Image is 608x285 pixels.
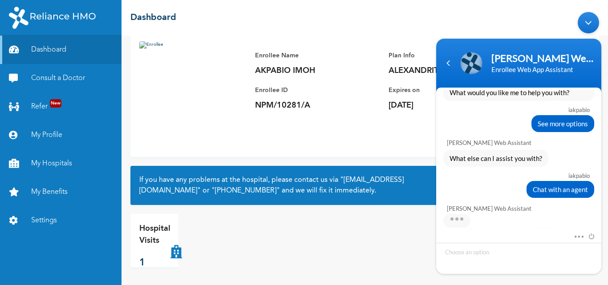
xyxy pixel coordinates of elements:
p: Enrollee ID [255,85,380,96]
iframe: SalesIQ Chatwindow [432,8,606,278]
h2: If you have any problems at the hospital, please contact us via or and we will fix it immediately. [139,175,590,196]
span: New [50,99,61,108]
p: Plan Info [389,50,513,61]
a: "[PHONE_NUMBER]" [211,187,280,194]
p: AKPABIO IMOH [255,65,380,76]
p: Expires on [389,85,513,96]
p: [DATE] [389,100,513,111]
p: NPM/10281/A [255,100,380,111]
p: ALEXANDRITE FAMILY [389,65,513,76]
h2: Dashboard [130,11,176,24]
p: 1 [139,256,170,270]
p: Hospital Visits [139,223,170,247]
img: Enrollee [139,41,246,148]
img: RelianceHMO's Logo [9,7,96,29]
p: Enrollee Name [255,50,380,61]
